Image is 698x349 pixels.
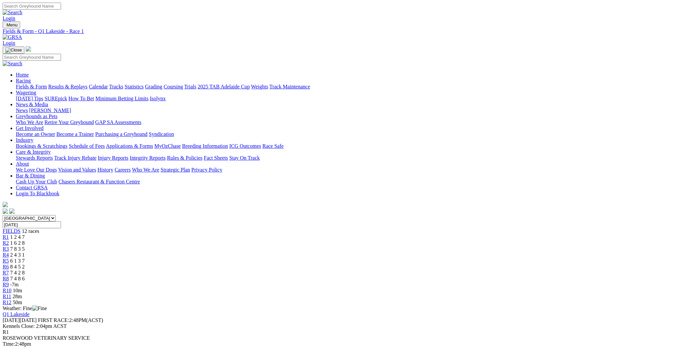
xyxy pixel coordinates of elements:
input: Search [3,54,61,61]
span: R4 [3,252,9,258]
a: Become an Owner [16,131,55,137]
a: About [16,161,29,167]
a: R10 [3,288,12,293]
img: Close [5,48,22,53]
a: R9 [3,282,9,287]
div: 2:48pm [3,341,695,347]
button: Toggle navigation [3,21,20,28]
a: Minimum Betting Limits [95,96,148,101]
span: Weather: Fine [3,305,47,311]
a: R6 [3,264,9,270]
a: Become a Trainer [56,131,94,137]
a: Fields & Form [16,84,47,89]
span: [DATE] [3,317,20,323]
a: Fields & Form - Q1 Lakeside - Race 1 [3,28,695,34]
div: Greyhounds as Pets [16,119,695,125]
a: MyOzChase [154,143,181,149]
a: Vision and Values [58,167,96,173]
a: Race Safe [262,143,283,149]
a: Calendar [89,84,108,89]
a: Weights [251,84,268,89]
a: Applications & Forms [106,143,153,149]
span: 7 4 8 6 [10,276,25,281]
div: Kennels Close: 2:04pm ACST [3,323,695,329]
div: Care & Integrity [16,155,695,161]
div: Wagering [16,96,695,102]
a: Statistics [125,84,144,89]
a: 2025 TAB Adelaide Cup [198,84,250,89]
a: Home [16,72,29,78]
a: Careers [114,167,131,173]
a: News [16,108,28,113]
a: Syndication [149,131,174,137]
a: Login [3,40,15,46]
span: 12 races [22,228,39,234]
a: Wagering [16,90,36,95]
a: Track Injury Rebate [54,155,96,161]
div: News & Media [16,108,695,113]
a: Bookings & Scratchings [16,143,67,149]
a: R2 [3,240,9,246]
button: Toggle navigation [3,47,24,54]
span: 10m [13,288,22,293]
a: Breeding Information [182,143,228,149]
a: News & Media [16,102,48,107]
a: Grading [145,84,162,89]
a: Integrity Reports [130,155,166,161]
a: Strategic Plan [161,167,190,173]
span: 6 1 3 7 [10,258,25,264]
span: Menu [7,22,17,27]
a: SUREpick [45,96,67,101]
a: Rules & Policies [167,155,203,161]
a: R3 [3,246,9,252]
a: [DATE] Tips [16,96,43,101]
span: 50m [13,300,22,305]
span: [DATE] [3,317,37,323]
a: Fact Sheets [204,155,228,161]
div: Bar & Dining [16,179,695,185]
span: 2:48PM(ACST) [38,317,103,323]
a: Login [3,16,15,21]
a: R7 [3,270,9,275]
a: Greyhounds as Pets [16,113,57,119]
img: logo-grsa-white.png [3,202,8,207]
a: Tracks [109,84,123,89]
div: ROSEWOOD VETERINARY SERVICE [3,335,695,341]
a: Industry [16,137,33,143]
a: How To Bet [69,96,94,101]
a: Trials [184,84,196,89]
span: 28m [13,294,22,299]
span: -7m [10,282,19,287]
img: Fine [32,305,47,311]
span: 7 8 3 5 [10,246,25,252]
span: 2 4 3 1 [10,252,25,258]
a: R11 [3,294,11,299]
a: Login To Blackbook [16,191,59,196]
a: Schedule of Fees [69,143,105,149]
a: Care & Integrity [16,149,51,155]
a: Coursing [164,84,183,89]
a: Q1 Lakeside [3,311,29,317]
span: 1 6 2 8 [10,240,25,246]
a: R12 [3,300,12,305]
a: FIELDS [3,228,20,234]
img: Search [3,61,22,67]
a: R8 [3,276,9,281]
img: facebook.svg [3,208,8,214]
a: Cash Up Your Club [16,179,57,184]
input: Search [3,3,61,10]
a: Contact GRSA [16,185,48,190]
a: History [97,167,113,173]
a: ICG Outcomes [229,143,261,149]
img: logo-grsa-white.png [26,46,31,51]
img: GRSA [3,34,22,40]
img: Search [3,10,22,16]
input: Select date [3,221,61,228]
